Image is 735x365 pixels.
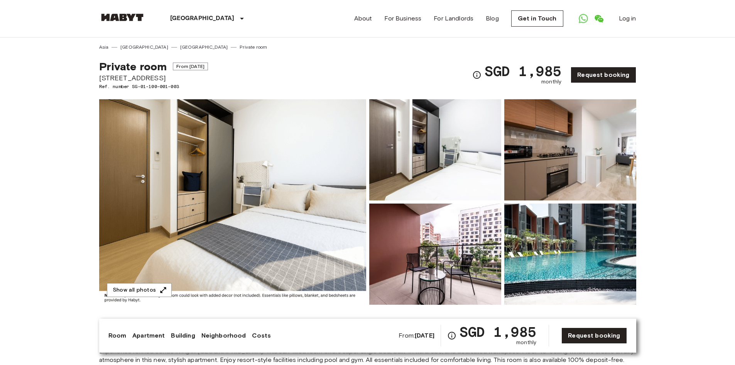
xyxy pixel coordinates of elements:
img: Picture of unit SG-01-100-001-003 [369,204,501,305]
span: Private room [99,60,167,73]
img: Marketing picture of unit SG-01-100-001-003 [99,99,366,305]
a: About [354,14,372,23]
span: From [DATE] [173,63,208,70]
a: Log in [619,14,636,23]
a: Asia [99,44,109,51]
span: From: [399,331,434,340]
b: [DATE] [415,332,434,339]
p: [GEOGRAPHIC_DATA] [170,14,235,23]
img: Picture of unit SG-01-100-001-003 [504,99,636,200]
span: SGD 1,985 [485,64,561,78]
span: SGD 1,985 [460,325,536,339]
a: Blog [486,14,499,23]
svg: Check cost overview for full price breakdown. Please note that discounts apply to new joiners onl... [472,70,482,80]
span: monthly [516,339,536,346]
button: Show all photos [107,283,172,297]
a: Open WeChat [591,11,607,26]
a: Get in Touch [511,10,563,27]
a: Request booking [571,67,636,83]
a: Apartment [132,331,165,340]
a: Neighborhood [201,331,246,340]
span: [STREET_ADDRESS] [99,73,208,83]
a: [GEOGRAPHIC_DATA] [180,44,228,51]
span: monthly [541,78,561,86]
a: Request booking [561,328,627,344]
a: Costs [252,331,271,340]
a: Room [108,331,127,340]
img: Picture of unit SG-01-100-001-003 [504,204,636,305]
a: For Landlords [434,14,473,23]
img: Habyt [99,14,145,21]
a: Open WhatsApp [576,11,591,26]
a: Building [171,331,195,340]
a: Private room [240,44,267,51]
a: [GEOGRAPHIC_DATA] [120,44,168,51]
a: For Business [384,14,421,23]
svg: Check cost overview for full price breakdown. Please note that discounts apply to new joiners onl... [447,331,456,340]
img: Picture of unit SG-01-100-001-003 [369,99,501,200]
span: Ref. number SG-01-100-001-003 [99,83,208,90]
